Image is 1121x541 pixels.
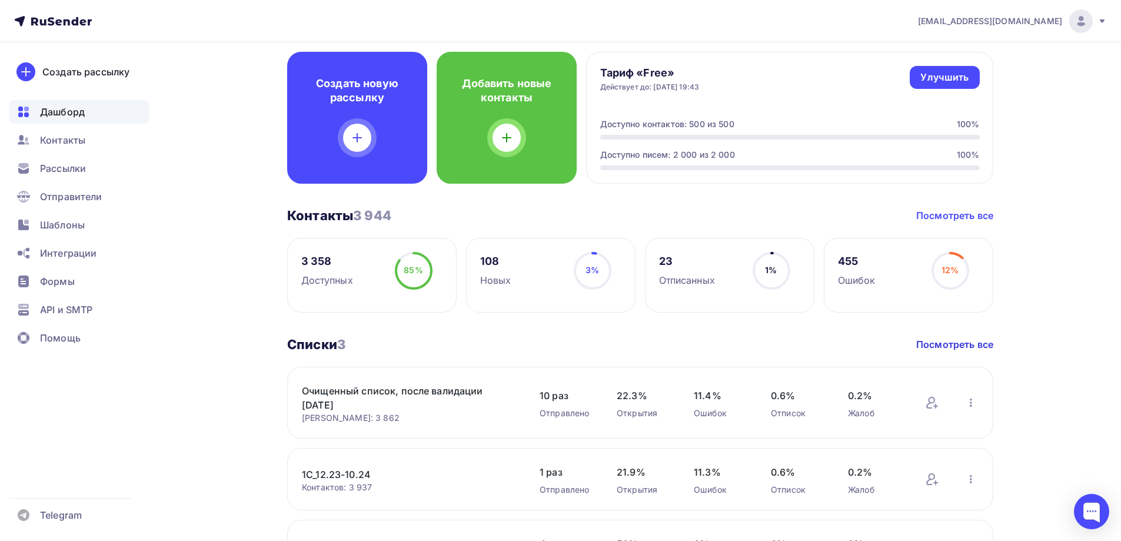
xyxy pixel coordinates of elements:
div: Действует до: [DATE] 19:43 [600,82,700,92]
div: Ошибок [694,484,747,496]
a: [EMAIL_ADDRESS][DOMAIN_NAME] [918,9,1107,33]
a: 1С_12.23-10.24 [302,467,502,482]
div: Доступно контактов: 500 из 500 [600,118,734,130]
span: 10 раз [540,389,593,403]
div: 23 [659,254,715,268]
span: 22.3% [617,389,670,403]
h4: Тариф «Free» [600,66,700,80]
div: Отписок [771,407,824,419]
span: Интеграции [40,246,97,260]
div: Отправлено [540,484,593,496]
span: Контакты [40,133,85,147]
span: [EMAIL_ADDRESS][DOMAIN_NAME] [918,15,1062,27]
a: Шаблоны [9,213,149,237]
div: Отправлено [540,407,593,419]
span: Шаблоны [40,218,85,232]
div: Жалоб [848,407,902,419]
div: Новых [480,273,511,287]
div: Создать рассылку [42,65,129,79]
span: 0.6% [771,389,824,403]
span: Дашборд [40,105,85,119]
span: 1% [765,265,777,275]
a: Рассылки [9,157,149,180]
div: 455 [838,254,876,268]
span: Telegram [40,508,82,522]
div: Ошибок [694,407,747,419]
a: Формы [9,270,149,293]
div: Доступно писем: 2 000 из 2 000 [600,149,735,161]
h4: Создать новую рассылку [306,77,408,105]
div: Отписок [771,484,824,496]
a: Посмотреть все [916,337,993,351]
span: Помощь [40,331,81,345]
div: Открытия [617,484,670,496]
span: 3 944 [353,208,391,223]
span: 11.3% [694,465,747,479]
span: 0.6% [771,465,824,479]
div: 100% [957,118,980,130]
div: Ошибок [838,273,876,287]
span: 1 раз [540,465,593,479]
a: Дашборд [9,100,149,124]
h4: Добавить новые контакты [455,77,558,105]
h3: Списки [287,336,345,353]
span: 12% [942,265,959,275]
div: 3 358 [301,254,353,268]
h3: Контакты [287,207,391,224]
div: 100% [957,149,980,161]
a: Посмотреть все [916,208,993,223]
div: Контактов: 3 937 [302,482,516,493]
span: 11.4% [694,389,747,403]
a: Очищенный список, после валидации [DATE] [302,384,502,412]
span: 3% [586,265,599,275]
a: Отправители [9,185,149,208]
span: 85% [404,265,423,275]
div: Доступных [301,273,353,287]
span: Формы [40,274,75,288]
span: API и SMTP [40,303,92,317]
div: Открытия [617,407,670,419]
div: Улучшить [920,71,969,84]
span: Рассылки [40,161,86,175]
div: [PERSON_NAME]: 3 862 [302,412,516,424]
span: 3 [337,337,345,352]
div: Отписанных [659,273,715,287]
a: Контакты [9,128,149,152]
span: 21.9% [617,465,670,479]
div: Жалоб [848,484,902,496]
span: 0.2% [848,465,902,479]
span: Отправители [40,190,102,204]
div: 108 [480,254,511,268]
span: 0.2% [848,389,902,403]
